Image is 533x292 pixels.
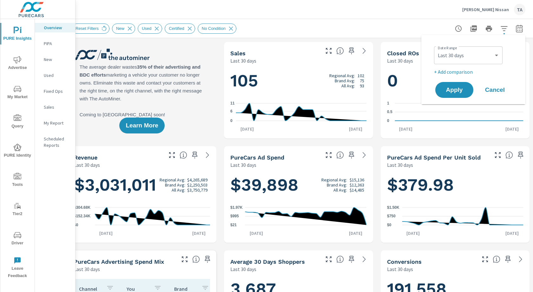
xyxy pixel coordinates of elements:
[74,265,100,273] p: Last 30 days
[359,46,369,56] a: See more details in report
[167,150,177,160] button: Make Fullscreen
[236,126,258,132] p: [DATE]
[387,258,422,265] h5: Conversions
[360,83,364,88] p: 93
[324,254,334,264] button: Make Fullscreen
[387,101,389,105] text: 1
[483,22,495,35] button: Print Report
[44,120,70,126] p: My Report
[230,109,233,113] text: 6
[160,177,185,182] p: Regional Avg:
[74,161,100,169] p: Last 30 days
[230,101,235,105] text: 11
[44,72,70,78] p: Used
[493,255,500,263] span: The number of dealer-specified goals completed by a visitor. [Source: This data is provided by th...
[35,86,75,96] div: Fixed Ops
[513,22,526,35] button: Select Date Range
[2,114,33,130] span: Query
[387,57,413,65] p: Last 30 days
[395,126,417,132] p: [DATE]
[2,257,33,280] span: Leave Feedback
[482,87,508,93] span: Cancel
[480,254,490,264] button: Make Fullscreen
[341,83,355,88] p: All Avg:
[112,24,135,34] div: New
[387,110,392,114] text: 0.5
[387,214,396,219] text: $750
[138,26,155,31] span: Used
[2,56,33,71] span: Advertise
[387,119,389,123] text: 0
[2,27,33,42] span: PURE Insights
[44,104,70,110] p: Sales
[230,258,305,265] h5: Average 30 Days Shoppers
[345,126,367,132] p: [DATE]
[387,50,419,57] h5: Closed ROs
[74,205,90,210] text: $304.68K
[74,214,90,219] text: $152.34K
[321,177,347,182] p: Regional Avg:
[514,4,525,15] div: TA
[74,174,210,196] h1: $3,031,011
[467,22,480,35] button: "Export Report to PDF"
[119,118,164,133] button: Learn More
[44,24,70,31] p: Overview
[336,151,344,159] span: Total cost of media for all PureCars channels for the selected dealership group over the selected...
[435,82,473,98] button: Apply
[174,286,196,292] p: Brand
[442,87,467,93] span: Apply
[44,40,70,47] p: PIPA
[476,82,514,98] button: Cancel
[165,182,185,187] p: Brand Avg:
[72,26,102,31] span: Reset Filters
[387,265,413,273] p: Last 30 days
[202,254,213,264] span: Save this to your personalized report
[230,223,237,227] text: $21
[346,150,357,160] span: Save this to your personalized report
[190,150,200,160] span: Save this to your personalized report
[501,126,523,132] p: [DATE]
[138,24,162,34] div: Used
[192,255,200,263] span: This table looks at how you compare to the amount of budget you spend per channel as opposed to y...
[74,258,164,265] h5: PureCars Advertising Spend Mix
[230,214,239,219] text: $995
[359,150,369,160] a: See more details in report
[2,144,33,159] span: PURE Identity
[35,102,75,112] div: Sales
[501,230,523,236] p: [DATE]
[126,123,158,128] span: Learn More
[202,150,213,160] a: See more details in report
[402,230,424,236] p: [DATE]
[324,150,334,160] button: Make Fullscreen
[434,68,515,76] p: + Add comparison
[44,136,70,148] p: Scheduled Reports
[230,57,256,65] p: Last 30 days
[336,47,344,55] span: Number of vehicles sold by the dealership over the selected date range. [Source: This data is sou...
[387,161,413,169] p: Last 30 days
[198,24,236,34] div: No Condition
[44,56,70,63] p: New
[95,230,117,236] p: [DATE]
[329,73,355,78] p: Regional Avg:
[350,182,364,187] p: $12,363
[503,254,513,264] span: Save this to your personalized report
[516,150,526,160] span: Save this to your personalized report
[2,85,33,101] span: My Market
[230,265,256,273] p: Last 30 days
[74,223,78,227] text: $0
[230,50,246,57] h5: Sales
[230,119,233,123] text: 0
[493,150,503,160] button: Make Fullscreen
[346,254,357,264] span: Save this to your personalized report
[35,118,75,128] div: My Report
[358,73,364,78] p: 102
[335,78,355,83] p: Brand Avg:
[127,286,149,292] p: You
[172,187,185,193] p: All Avg:
[79,286,101,292] p: Channel
[188,230,210,236] p: [DATE]
[71,24,109,34] div: Reset Filters
[165,24,195,34] div: Certified
[230,161,256,169] p: Last 30 days
[387,223,392,227] text: $0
